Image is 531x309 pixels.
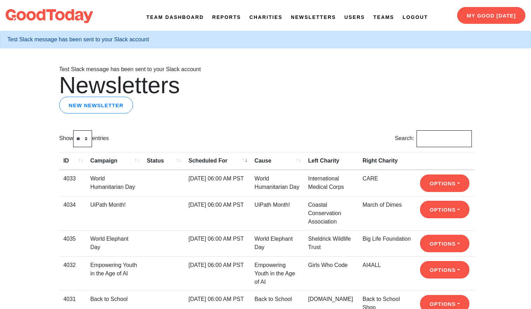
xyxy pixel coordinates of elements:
[142,152,184,170] th: Status: activate to sort column ascending
[308,202,341,225] a: Coastal Conservation Association
[184,196,251,230] td: [DATE] 06:00 AM PST
[250,170,304,196] td: World Humanitarian Day
[363,202,402,208] a: March of Dimes
[73,130,92,147] select: Showentries
[403,14,428,21] a: Logout
[250,152,304,170] th: Cause: activate to sort column ascending
[308,176,344,190] a: International Medical Corps
[59,97,133,114] a: New newsletter
[363,176,378,181] a: CARE
[184,256,251,290] td: [DATE] 06:00 AM PST
[457,7,525,24] a: My Good [DATE]
[420,261,469,279] button: Options
[184,230,251,256] td: [DATE] 06:00 AM PST
[59,74,472,97] h1: Newsletters
[373,14,394,21] a: Teams
[184,152,251,170] th: Scheduled For: activate to sort column ascending
[363,236,411,242] a: Big Life Foundation
[420,235,469,252] button: Options
[250,256,304,290] td: Empowering Youth in the Age of AI
[363,262,381,268] a: AI4ALL
[59,230,86,256] td: 4035
[344,14,365,21] a: Users
[59,170,86,196] td: 4033
[358,152,416,170] th: Right Charity
[250,14,282,21] a: Charities
[86,196,143,230] td: UiPath Month!
[308,236,351,250] a: Sheldrick Wildlife Trust
[86,256,143,290] td: Empowering Youth in the Age of AI
[7,35,524,44] div: Test Slack message has been sent to your Slack account
[291,14,336,21] a: Newsletters
[308,296,353,302] a: [DOMAIN_NAME]
[59,130,109,147] label: Show entries
[86,230,143,256] td: World Elephant Day
[59,65,472,74] p: Test Slack message has been sent to your Slack account
[420,201,469,218] button: Options
[86,170,143,196] td: World Humanitarian Day
[250,196,304,230] td: UiPath Month!
[250,230,304,256] td: World Elephant Day
[6,9,93,23] img: logo-dark-da6b47b19159aada33782b937e4e11ca563a98e0ec6b0b8896e274de7198bfd4.svg
[59,256,86,290] td: 4032
[304,152,358,170] th: Left Charity
[417,130,472,147] input: Search:
[146,14,204,21] a: Team Dashboard
[86,152,143,170] th: Campaign: activate to sort column ascending
[212,14,241,21] a: Reports
[395,130,472,147] label: Search:
[59,152,86,170] th: ID: activate to sort column ascending
[308,262,348,268] a: Girls Who Code
[420,174,469,192] button: Options
[59,196,86,230] td: 4034
[184,170,251,196] td: [DATE] 06:00 AM PST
